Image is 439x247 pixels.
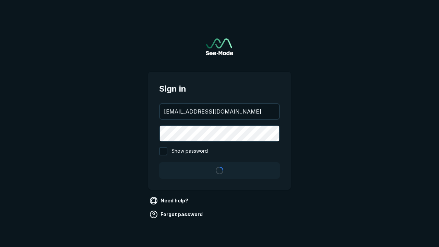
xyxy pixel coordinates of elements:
span: Show password [171,147,208,155]
input: your@email.com [160,104,279,119]
img: See-Mode Logo [206,38,233,55]
a: Need help? [148,195,191,206]
a: Forgot password [148,209,205,220]
span: Sign in [159,83,280,95]
a: Go to sign in [206,38,233,55]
